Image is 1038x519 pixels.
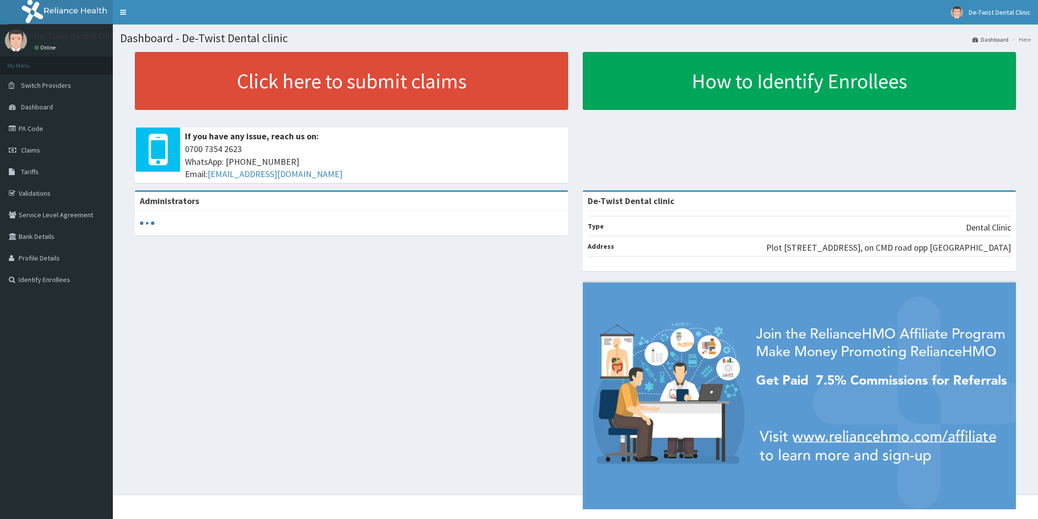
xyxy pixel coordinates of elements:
span: Dashboard [21,103,53,111]
p: Plot [STREET_ADDRESS], on CMD road opp [GEOGRAPHIC_DATA] [766,241,1011,254]
p: Dental Clinic [966,221,1011,234]
a: Click here to submit claims [135,52,568,110]
a: How to Identify Enrollees [583,52,1016,110]
img: User Image [951,6,963,19]
b: If you have any issue, reach us on: [185,130,319,142]
a: Dashboard [972,35,1009,44]
b: Administrators [140,195,199,207]
b: Type [588,222,604,231]
p: De-Twist Dental Clinic [34,32,119,41]
a: [EMAIL_ADDRESS][DOMAIN_NAME] [208,168,342,180]
svg: audio-loading [140,216,155,231]
strong: De-Twist Dental clinic [588,195,675,207]
span: Tariffs [21,167,39,176]
img: User Image [5,29,27,52]
span: 0700 7354 2623 WhatsApp: [PHONE_NUMBER] Email: [185,143,563,181]
span: Switch Providers [21,81,71,90]
h1: Dashboard - De-Twist Dental clinic [120,32,1031,45]
span: De-Twist Dental Clinic [969,8,1031,17]
li: Here [1010,35,1031,44]
span: Claims [21,146,40,155]
a: Online [34,44,58,51]
img: provider-team-banner.png [583,283,1016,509]
b: Address [588,242,614,251]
